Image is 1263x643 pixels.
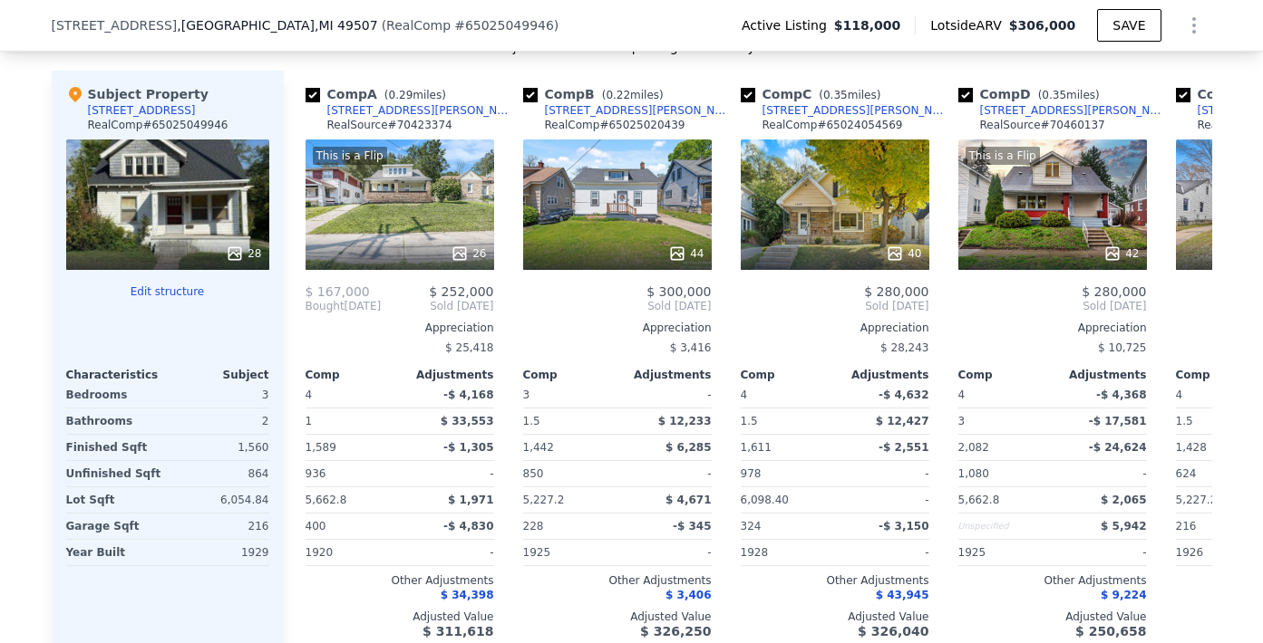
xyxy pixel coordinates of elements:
[741,494,789,506] span: 6,098.40
[958,321,1147,335] div: Appreciation
[834,16,901,34] span: $118,000
[1056,461,1147,486] div: -
[741,389,748,401] span: 4
[306,408,396,434] div: 1
[88,118,228,132] div: RealComp # 65025049946
[306,368,400,382] div: Comp
[66,368,168,382] div: Characteristics
[377,89,453,101] span: ( miles)
[523,573,712,588] div: Other Adjustments
[673,520,712,533] span: -$ 345
[171,408,269,434] div: 2
[313,147,387,165] div: This is a Flip
[66,487,164,513] div: Lot Sqft
[386,18,451,33] span: RealComp
[66,408,164,434] div: Bathrooms
[741,103,951,118] a: [STREET_ADDRESS][PERSON_NAME]
[523,540,614,565] div: 1925
[171,487,269,513] div: 6,054.84
[445,341,493,354] span: $ 25,418
[306,299,382,313] div: [DATE]
[595,89,671,101] span: ( miles)
[327,118,452,132] div: RealSource # 70423374
[523,408,614,434] div: 1.5
[1089,441,1147,454] span: -$ 24,624
[741,467,762,480] span: 978
[879,441,928,454] span: -$ 2,551
[617,368,712,382] div: Adjustments
[958,441,989,454] span: 2,082
[306,441,336,454] span: 1,589
[880,341,928,354] span: $ 28,243
[646,284,711,299] span: $ 300,000
[523,494,565,506] span: 5,227.2
[839,461,929,486] div: -
[742,16,834,34] span: Active Listing
[306,540,396,565] div: 1920
[1176,467,1197,480] span: 624
[423,624,493,638] span: $ 311,618
[177,16,377,34] span: , [GEOGRAPHIC_DATA]
[441,415,494,427] span: $ 33,553
[306,85,453,103] div: Comp A
[606,89,630,101] span: 0.22
[523,389,530,401] span: 3
[168,368,269,382] div: Subject
[741,85,889,103] div: Comp C
[171,435,269,460] div: 1,560
[958,467,989,480] span: 1,080
[1101,494,1146,506] span: $ 2,065
[1101,589,1146,601] span: $ 9,224
[958,85,1107,103] div: Comp D
[171,513,269,539] div: 216
[306,494,347,506] span: 5,662.8
[741,441,772,454] span: 1,611
[741,299,929,313] span: Sold [DATE]
[523,85,671,103] div: Comp B
[666,589,711,601] span: $ 3,406
[930,16,1008,34] span: Lotside ARV
[443,520,493,533] span: -$ 4,830
[66,284,269,299] button: Edit structure
[451,245,486,263] div: 26
[523,609,712,624] div: Adjusted Value
[306,299,345,313] span: Bought
[876,589,929,601] span: $ 43,945
[171,382,269,408] div: 3
[640,624,711,638] span: $ 326,250
[835,368,929,382] div: Adjustments
[886,245,921,263] div: 40
[523,321,712,335] div: Appreciation
[171,461,269,486] div: 864
[958,573,1147,588] div: Other Adjustments
[966,147,1040,165] div: This is a Flip
[666,494,711,506] span: $ 4,671
[66,85,209,103] div: Subject Property
[741,573,929,588] div: Other Adjustments
[879,520,928,533] span: -$ 3,150
[403,461,494,486] div: -
[1056,540,1147,565] div: -
[545,103,734,118] div: [STREET_ADDRESS][PERSON_NAME]
[454,18,554,33] span: # 65025049946
[958,513,1049,539] div: Unspecified
[958,609,1147,624] div: Adjusted Value
[306,609,494,624] div: Adjusted Value
[226,245,261,263] div: 28
[523,467,544,480] span: 850
[88,103,196,118] div: [STREET_ADDRESS]
[66,540,164,565] div: Year Built
[1042,89,1066,101] span: 0.35
[523,368,617,382] div: Comp
[52,16,178,34] span: [STREET_ADDRESS]
[879,389,928,401] span: -$ 4,632
[382,16,559,34] div: ( )
[523,520,544,533] span: 228
[523,441,554,454] span: 1,442
[443,389,493,401] span: -$ 4,168
[381,299,493,313] span: Sold [DATE]
[980,103,1169,118] div: [STREET_ADDRESS][PERSON_NAME]
[958,540,1049,565] div: 1925
[448,494,493,506] span: $ 1,971
[763,103,951,118] div: [STREET_ADDRESS][PERSON_NAME]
